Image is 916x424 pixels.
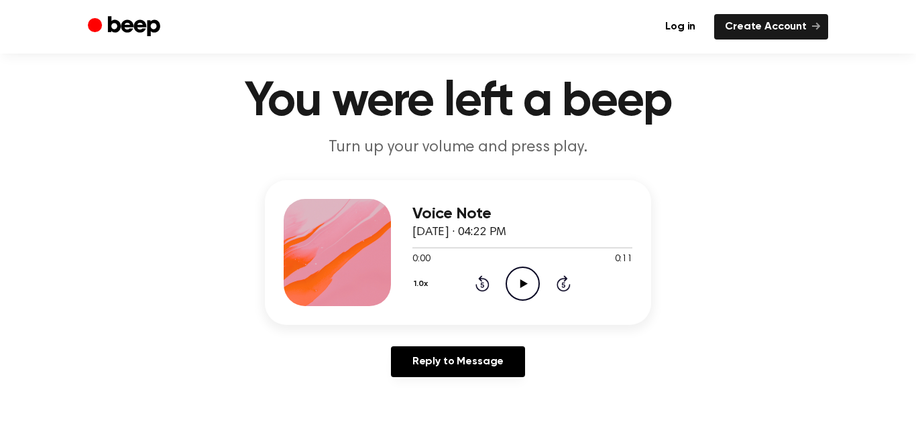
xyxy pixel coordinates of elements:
[391,346,525,377] a: Reply to Message
[412,226,506,238] span: [DATE] · 04:22 PM
[201,137,715,159] p: Turn up your volume and press play.
[412,253,430,267] span: 0:00
[654,14,706,40] a: Log in
[412,205,632,223] h3: Voice Note
[714,14,828,40] a: Create Account
[88,14,164,40] a: Beep
[615,253,632,267] span: 0:11
[115,78,801,126] h1: You were left a beep
[412,273,433,295] button: 1.0x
